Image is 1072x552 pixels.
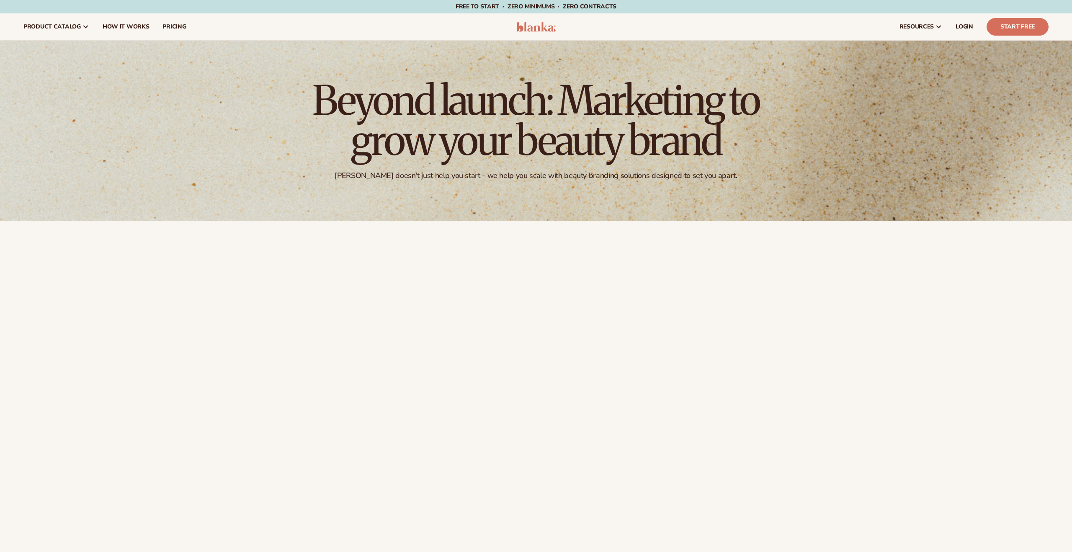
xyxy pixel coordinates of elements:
span: resources [899,23,934,30]
span: How It Works [103,23,149,30]
div: [PERSON_NAME] doesn't just help you start - we help you scale with beauty branding solutions desi... [335,171,737,181]
a: Start Free [987,18,1049,36]
span: LOGIN [956,23,973,30]
span: pricing [162,23,186,30]
span: Free to start · ZERO minimums · ZERO contracts [456,3,616,10]
a: product catalog [17,13,96,40]
a: LOGIN [949,13,980,40]
a: pricing [156,13,193,40]
h1: Beyond launch: Marketing to grow your beauty brand [306,80,766,161]
a: resources [893,13,949,40]
img: logo [516,22,556,32]
span: product catalog [23,23,81,30]
a: How It Works [96,13,156,40]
